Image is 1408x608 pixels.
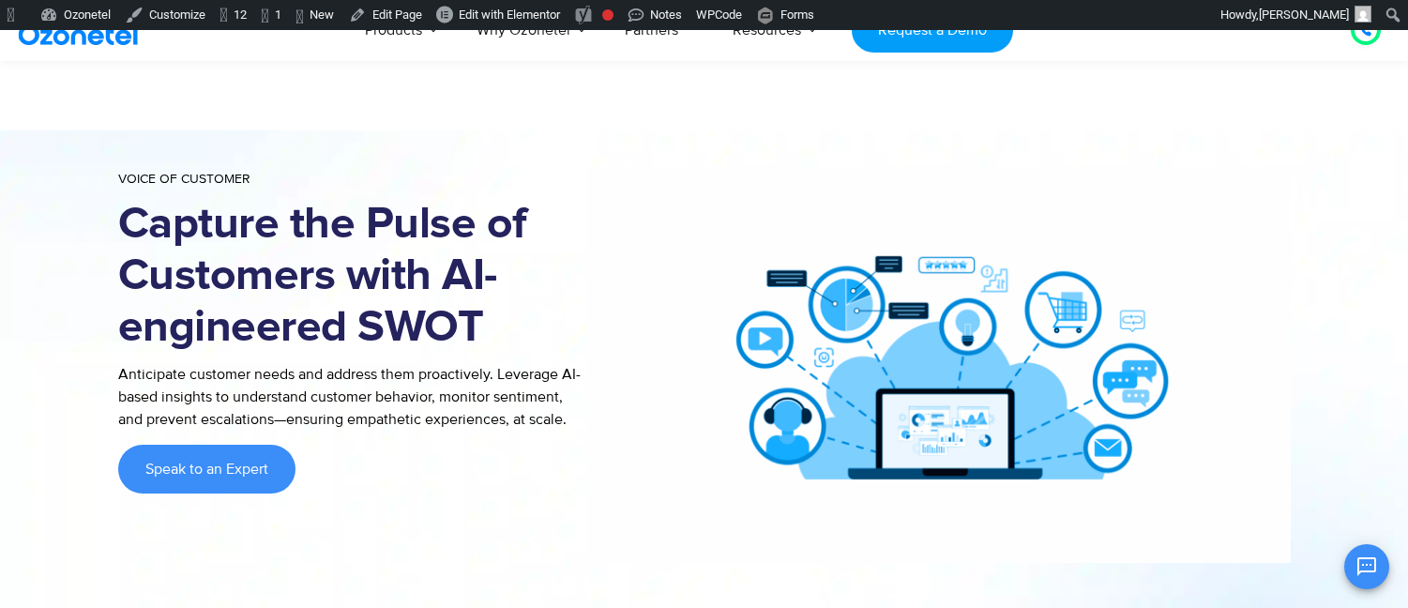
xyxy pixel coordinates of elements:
[118,363,587,431] p: Anticipate customer needs and address them proactively. Leverage AI-based insights to understand ...
[459,8,560,22] span: Edit with Elementor
[602,9,613,21] div: Focus keyphrase not set
[1344,544,1389,589] button: Open chat
[1259,8,1349,22] span: [PERSON_NAME]
[118,445,295,494] a: Speak to an Expert
[118,199,587,354] h1: Capture the Pulse of Customers with AI-engineered SWOT
[118,171,250,187] span: Voice of Customer
[145,462,268,477] span: Speak to an Expert
[852,8,1012,53] a: Request a Demo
